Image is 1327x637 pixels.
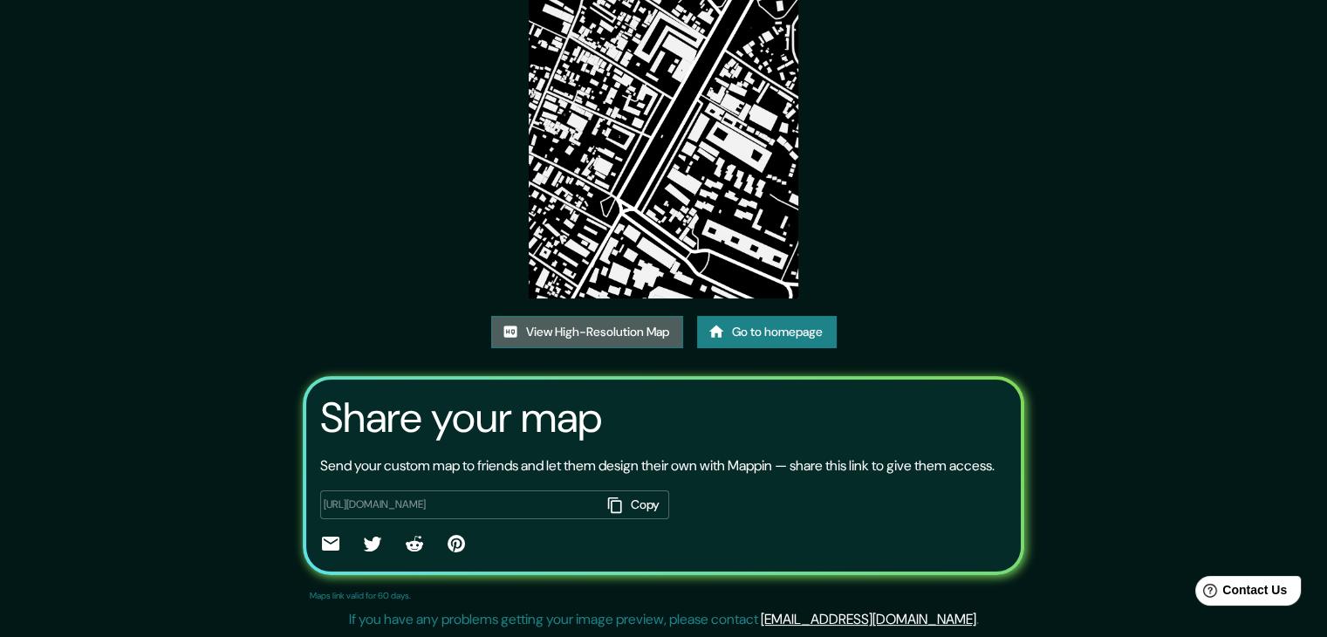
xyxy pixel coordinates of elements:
p: Send your custom map to friends and let them design their own with Mappin — share this link to gi... [320,455,995,476]
iframe: Help widget launcher [1172,569,1308,618]
p: Maps link valid for 60 days. [310,589,411,602]
a: Go to homepage [697,316,837,348]
p: If you have any problems getting your image preview, please contact . [349,609,979,630]
a: View High-Resolution Map [491,316,683,348]
a: [EMAIL_ADDRESS][DOMAIN_NAME] [761,610,976,628]
button: Copy [601,490,669,519]
h3: Share your map [320,394,602,442]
